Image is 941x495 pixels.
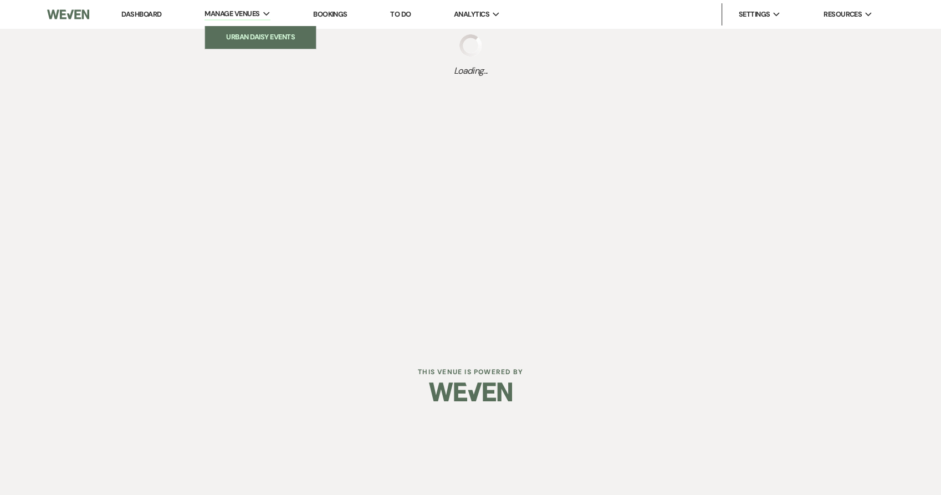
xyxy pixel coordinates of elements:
img: Weven Logo [47,3,89,26]
span: Settings [739,9,770,20]
span: Analytics [454,9,489,20]
a: Urban Daisy Events [205,26,316,48]
img: loading spinner [459,34,482,57]
a: Dashboard [121,9,161,19]
span: Resources [824,9,862,20]
span: Loading... [454,64,488,78]
li: Urban Daisy Events [211,32,310,43]
a: Bookings [313,9,347,19]
a: To Do [390,9,411,19]
img: Weven Logo [429,372,512,411]
span: Manage Venues [204,8,259,19]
